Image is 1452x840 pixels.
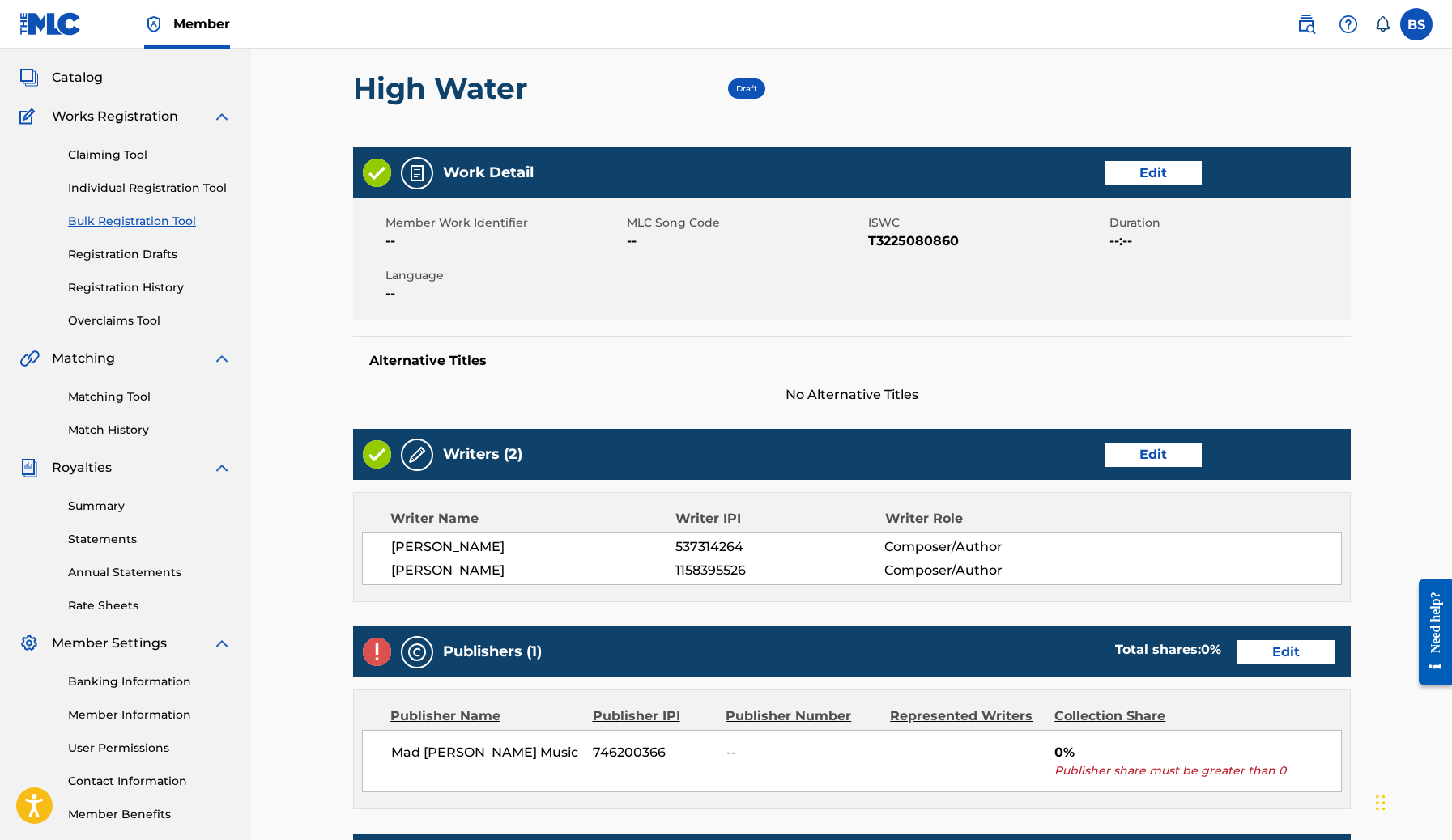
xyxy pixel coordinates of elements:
div: Drag [1376,778,1386,827]
img: Valid [363,159,391,187]
img: Top Rightsholder [144,15,164,34]
a: Annual Statements [68,564,232,581]
span: -- [385,231,623,251]
a: SummarySummary [19,29,117,49]
span: Duration [1109,214,1347,231]
span: Member [173,15,230,33]
a: Rate Sheets [68,597,232,614]
img: MLC Logo [19,12,82,36]
div: Notifications [1374,16,1390,32]
h5: Alternative Titles [369,353,1335,369]
span: MLC Song Code [627,214,864,231]
span: Mad [PERSON_NAME] Music [391,743,581,762]
a: User Permissions [68,740,232,757]
span: Publisher share must be greater than 0 [1054,762,1341,779]
span: Royalties [52,458,112,477]
img: Valid [363,440,391,469]
a: Edit [1105,443,1202,467]
span: Matching [52,349,115,368]
img: Member Settings [19,634,39,653]
h5: Work Detail [443,163,534,182]
span: 0% [1054,743,1341,762]
a: Bulk Registration Tool [68,213,232,230]
div: Help [1332,8,1365,40]
span: [PERSON_NAME] [391,537,676,557]
span: No Alternative Titles [353,385,1351,405]
span: Language [385,267,623,284]
img: Writers [407,445,427,465]
div: Writer Role [885,509,1075,528]
img: expand [212,458,232,477]
a: Claiming Tool [68,146,232,163]
a: CatalogCatalog [19,68,103,87]
div: Publisher Number [726,706,878,726]
img: Works Registration [19,107,40,126]
span: Member Work Identifier [385,214,623,231]
a: Individual Registration Tool [68,180,232,197]
a: Edit [1237,640,1335,664]
h5: Writers (2) [443,445,522,464]
img: help [1339,15,1358,34]
span: 0 % [1201,642,1221,657]
a: Edit [1105,161,1202,185]
iframe: Resource Center [1407,567,1452,698]
img: expand [212,107,232,126]
span: Composer/Author [884,561,1075,580]
span: Catalog [52,68,103,87]
a: Overclaims Tool [68,312,232,329]
img: expand [212,634,232,653]
a: Match History [68,422,232,439]
img: Royalties [19,458,39,477]
span: 746200366 [593,743,714,762]
img: search [1297,15,1316,34]
img: Invalid [363,638,391,666]
span: T3225080860 [868,231,1105,251]
div: User Menu [1400,8,1433,40]
span: ISWC [868,214,1105,231]
img: Matching [19,349,40,368]
a: Registration Drafts [68,246,232,263]
a: Statements [68,531,232,548]
a: Registration History [68,279,232,296]
span: Works Registration [52,107,178,126]
span: Draft [736,83,757,94]
a: Member Information [68,706,232,723]
h5: Publishers (1) [443,643,542,661]
div: Writer Name [390,509,676,528]
span: [PERSON_NAME] [391,561,676,580]
a: Summary [68,498,232,515]
a: Member Benefits [68,806,232,823]
a: Banking Information [68,673,232,690]
div: Collection Share [1054,706,1197,726]
div: Total shares: [1115,640,1221,660]
h2: High Water [353,70,536,107]
a: Contact Information [68,773,232,790]
div: Publisher Name [390,706,581,726]
div: Publisher IPI [593,706,714,726]
span: --:-- [1109,231,1347,251]
span: -- [627,231,864,251]
img: expand [212,349,232,368]
img: Catalog [19,68,39,87]
span: Member Settings [52,634,167,653]
div: Writer IPI [675,509,885,528]
a: Public Search [1290,8,1322,40]
div: Represented Writers [890,706,1042,726]
img: Publishers [407,643,427,662]
a: Matching Tool [68,388,232,405]
span: 1158395526 [675,561,884,580]
img: Work Detail [407,163,427,183]
iframe: Chat Widget [1371,762,1452,840]
span: Composer/Author [884,537,1075,557]
span: -- [726,743,879,762]
span: -- [385,284,623,303]
span: 537314264 [675,537,884,557]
